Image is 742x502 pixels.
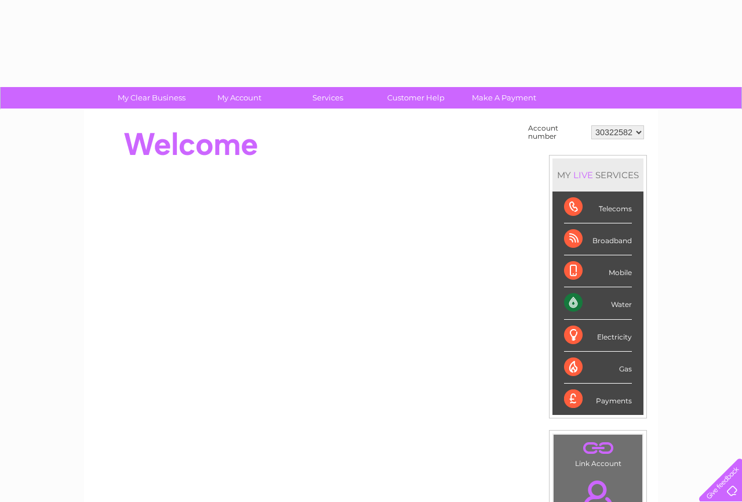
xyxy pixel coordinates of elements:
[564,320,632,352] div: Electricity
[280,87,376,109] a: Services
[456,87,552,109] a: Make A Payment
[564,384,632,415] div: Payments
[564,255,632,287] div: Mobile
[564,352,632,384] div: Gas
[564,192,632,223] div: Telecoms
[192,87,288,109] a: My Account
[104,87,199,109] a: My Clear Business
[564,287,632,319] div: Water
[525,121,588,143] td: Account number
[368,87,464,109] a: Customer Help
[556,438,639,458] a: .
[571,169,595,180] div: LIVE
[552,158,643,192] div: MY SERVICES
[564,223,632,255] div: Broadband
[553,434,643,471] td: Link Account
